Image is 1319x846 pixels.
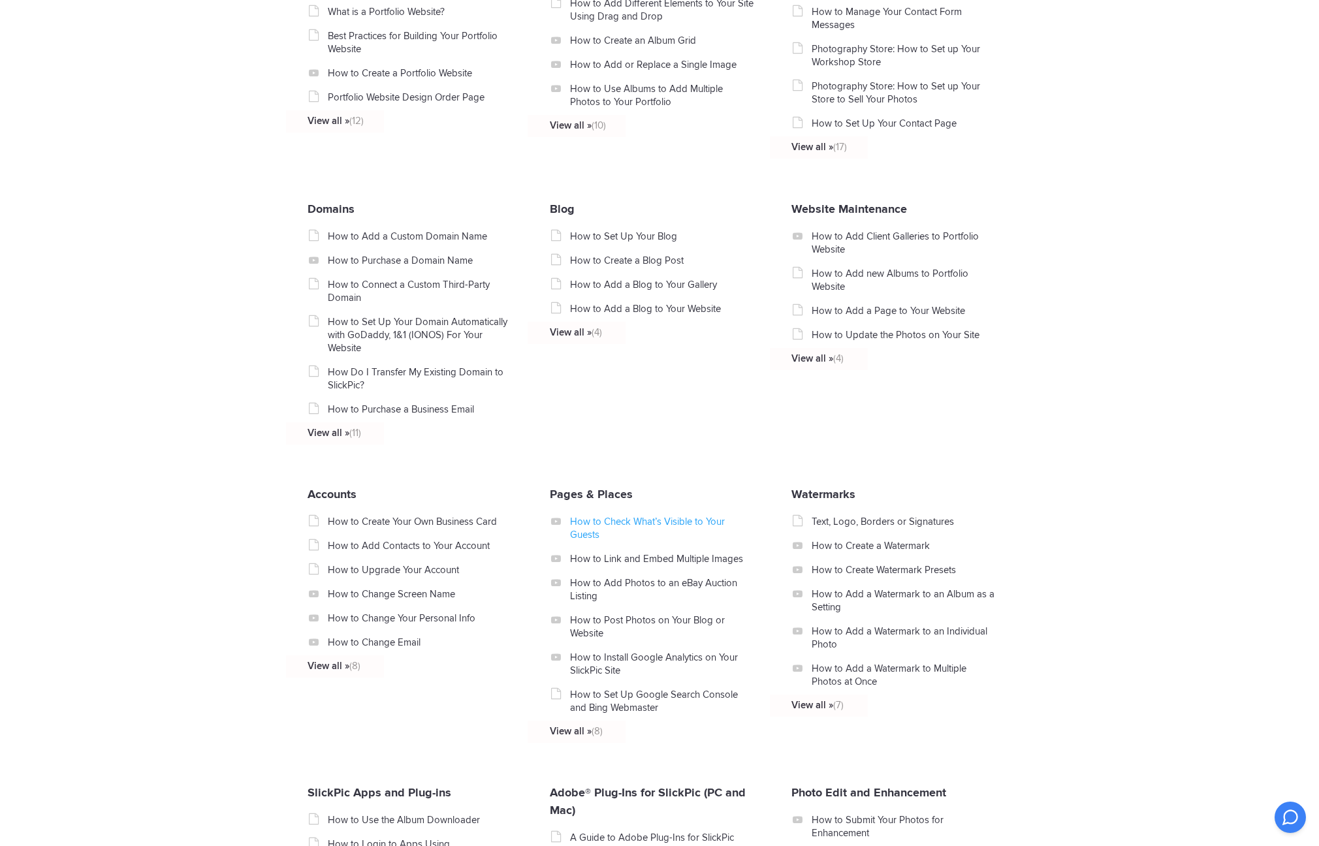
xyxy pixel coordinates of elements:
[812,662,996,688] a: How to Add a Watermark to Multiple Photos at Once
[570,552,755,565] a: How to Link and Embed Multiple Images
[550,487,633,501] a: Pages & Places
[570,576,755,603] a: How to Add Photos to an eBay Auction Listing
[791,352,976,365] a: View all »(4)
[308,487,357,501] a: Accounts
[550,202,575,216] a: Blog
[570,831,755,844] a: A Guide to Adobe Plug-Ins for SlickPic
[308,202,355,216] a: Domains
[812,563,996,576] a: How to Create Watermark Presets
[812,515,996,528] a: Text, Logo, Borders or Signatures
[328,29,513,55] a: Best Practices for Building Your Portfolio Website
[812,230,996,256] a: How to Add Client Galleries to Portfolio Website
[812,5,996,31] a: How to Manage Your Contact Form Messages
[550,725,735,738] a: View all »(8)
[308,785,451,800] a: SlickPic Apps and Plug-ins
[550,326,735,339] a: View all »(4)
[791,487,855,501] a: Watermarks
[328,539,513,552] a: How to Add Contacts to Your Account
[570,230,755,243] a: How to Set Up Your Blog
[328,315,513,354] a: How to Set Up Your Domain Automatically with GoDaddy, 1&1 (IONOS) For Your Website
[328,67,513,80] a: How to Create a Portfolio Website
[328,230,513,243] a: How to Add a Custom Domain Name
[791,785,946,800] a: Photo Edit and Enhancement
[328,403,513,416] a: How to Purchase a Business Email
[812,42,996,69] a: Photography Store: How to Set up Your Workshop Store
[812,328,996,341] a: How to Update the Photos on Your Site
[328,366,513,392] a: How Do I Transfer My Existing Domain to SlickPic?
[570,651,755,677] a: How to Install Google Analytics on Your SlickPic Site
[812,587,996,614] a: How to Add a Watermark to an Album as a Setting
[328,278,513,304] a: How to Connect a Custom Third-Party Domain
[328,636,513,649] a: How to Change Email
[570,254,755,267] a: How to Create a Blog Post
[570,82,755,108] a: How to Use Albums to Add Multiple Photos to Your Portfolio
[812,813,996,839] a: How to Submit Your Photos for Enhancement
[328,5,513,18] a: What is a Portfolio Website?
[812,117,996,130] a: How to Set Up Your Contact Page
[570,515,755,541] a: How to Check What’s Visible to Your Guests
[570,614,755,640] a: How to Post Photos on Your Blog or Website
[812,625,996,651] a: How to Add a Watermark to an Individual Photo
[791,698,976,712] a: View all »(7)
[812,267,996,293] a: How to Add new Albums to Portfolio Website
[550,785,746,817] a: Adobe® Plug-Ins for SlickPic (PC and Mac)
[328,91,513,104] a: Portfolio Website Design Order Page
[328,515,513,528] a: How to Create Your Own Business Card
[791,140,976,153] a: View all »(17)
[328,254,513,267] a: How to Purchase a Domain Name
[328,612,513,625] a: How to Change Your Personal Info
[812,80,996,106] a: Photography Store: How to Set up Your Store to Sell Your Photos
[328,563,513,576] a: How to Upgrade Your Account
[328,813,513,826] a: How to Use the Album Downloader
[812,304,996,317] a: How to Add a Page to Your Website
[570,278,755,291] a: How to Add a Blog to Your Gallery
[791,202,907,216] a: Website Maintenance
[308,426,492,439] a: View all »(11)
[550,119,735,132] a: View all »(10)
[570,58,755,71] a: How to Add or Replace a Single Image
[328,587,513,601] a: How to Change Screen Name
[570,302,755,315] a: How to Add a Blog to Your Website
[812,539,996,552] a: How to Create a Watermark
[308,114,492,127] a: View all »(12)
[570,688,755,714] a: How to Set Up Google Search Console and Bing Webmaster
[570,34,755,47] a: How to Create an Album Grid
[308,659,492,672] a: View all »(8)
